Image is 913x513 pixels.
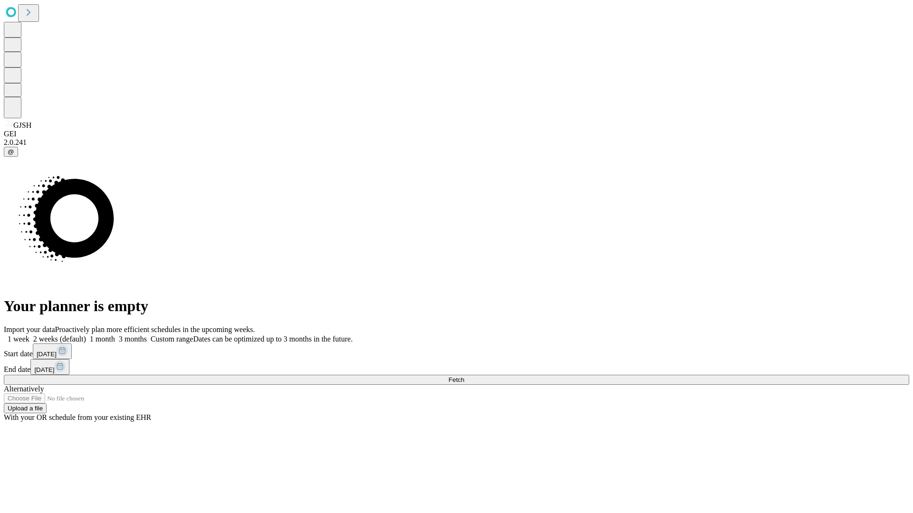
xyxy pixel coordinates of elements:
span: @ [8,148,14,155]
span: 1 month [90,335,115,343]
span: [DATE] [34,366,54,373]
span: Import your data [4,325,55,333]
div: GEI [4,130,909,138]
h1: Your planner is empty [4,297,909,315]
span: 2 weeks (default) [33,335,86,343]
div: Start date [4,343,909,359]
span: Proactively plan more efficient schedules in the upcoming weeks. [55,325,255,333]
span: 3 months [119,335,147,343]
span: Alternatively [4,385,44,393]
span: Custom range [151,335,193,343]
button: @ [4,147,18,157]
span: Dates can be optimized up to 3 months in the future. [193,335,352,343]
div: End date [4,359,909,375]
button: Upload a file [4,403,47,413]
div: 2.0.241 [4,138,909,147]
button: Fetch [4,375,909,385]
span: GJSH [13,121,31,129]
button: [DATE] [30,359,69,375]
button: [DATE] [33,343,72,359]
span: 1 week [8,335,29,343]
span: [DATE] [37,351,57,358]
span: With your OR schedule from your existing EHR [4,413,151,421]
span: Fetch [448,376,464,383]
